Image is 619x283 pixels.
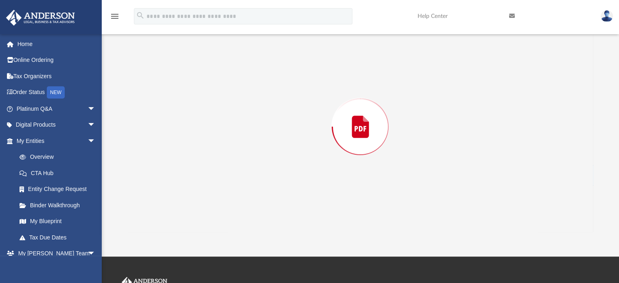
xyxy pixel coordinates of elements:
a: CTA Hub [11,165,108,181]
i: menu [110,11,120,21]
a: Tax Organizers [6,68,108,84]
a: Online Ordering [6,52,108,68]
span: arrow_drop_down [87,117,104,134]
a: menu [110,15,120,21]
a: My [PERSON_NAME] Teamarrow_drop_down [6,246,104,262]
div: NEW [47,86,65,99]
a: Platinum Q&Aarrow_drop_down [6,101,108,117]
a: Order StatusNEW [6,84,108,101]
a: My Entitiesarrow_drop_down [6,133,108,149]
span: arrow_drop_down [87,133,104,149]
img: Anderson Advisors Platinum Portal [4,10,77,26]
a: My Blueprint [11,213,104,230]
span: arrow_drop_down [87,246,104,262]
a: Binder Walkthrough [11,197,108,213]
a: Digital Productsarrow_drop_down [6,117,108,133]
a: Overview [11,149,108,165]
a: Home [6,36,108,52]
a: Entity Change Request [11,181,108,197]
i: search [136,11,145,20]
a: Tax Due Dates [11,229,108,246]
span: arrow_drop_down [87,101,104,117]
img: User Pic [601,10,613,22]
div: Preview [128,0,593,232]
